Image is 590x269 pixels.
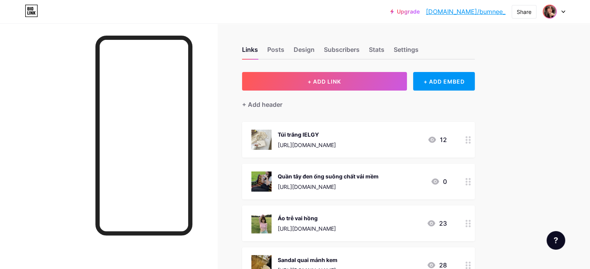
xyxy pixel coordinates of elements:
div: + Add header [242,100,282,109]
div: Quần tây đen ống suông chất vải mềm [278,172,379,180]
div: + ADD EMBED [413,72,475,91]
div: Share [517,8,531,16]
div: [URL][DOMAIN_NAME] [278,141,336,149]
a: Upgrade [390,9,420,15]
div: 12 [427,135,447,144]
div: Posts [267,45,284,59]
a: [DOMAIN_NAME]/bumnee_ [426,7,505,16]
div: Settings [394,45,419,59]
div: Áo trễ vai hồng [278,214,336,222]
div: Stats [369,45,384,59]
span: + ADD LINK [308,78,341,85]
div: Sandal quai mảnh kem [278,256,337,264]
div: 23 [427,219,447,228]
div: Túi trắng IELGY [278,130,336,139]
img: Áo trễ vai hồng [251,213,272,233]
button: + ADD LINK [242,72,407,91]
div: Design [294,45,315,59]
div: Links [242,45,258,59]
div: Subscribers [324,45,360,59]
div: [URL][DOMAIN_NAME] [278,183,379,191]
img: Túi trắng IELGY [251,130,272,150]
img: Quần tây đen ống suông chất vải mềm [251,171,272,192]
div: [URL][DOMAIN_NAME] [278,224,336,233]
div: 0 [431,177,447,186]
img: Cam Tien [543,5,556,18]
